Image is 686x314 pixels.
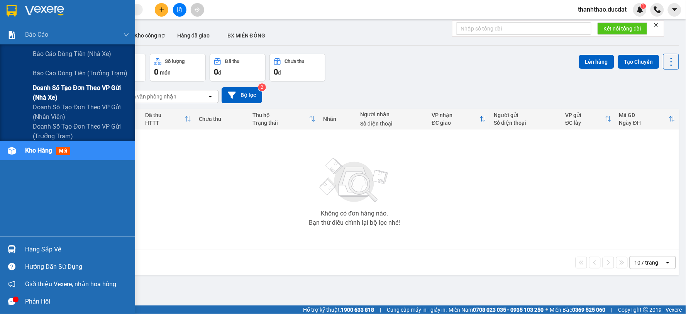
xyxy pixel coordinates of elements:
[7,5,17,17] img: logo-vxr
[618,55,659,69] button: Tạo Chuyến
[303,306,374,314] span: Hỗ trợ kỹ thuật:
[145,120,185,126] div: HTTT
[222,87,262,103] button: Bộ lọc
[214,67,218,76] span: 0
[432,120,480,126] div: ĐC giao
[671,6,678,13] span: caret-down
[210,54,266,81] button: Đã thu0đ
[159,7,164,12] span: plus
[8,263,15,270] span: question-circle
[177,7,182,12] span: file-add
[173,3,186,17] button: file-add
[341,307,374,313] strong: 1900 633 818
[641,3,646,9] sup: 1
[643,307,649,312] span: copyright
[123,93,176,100] div: Chọn văn phòng nhận
[573,307,606,313] strong: 0369 525 060
[546,308,548,311] span: ⚪️
[33,83,129,102] span: Doanh số tạo đơn theo VP gửi (nhà xe)
[387,306,447,314] span: Cung cấp máy in - giấy in:
[165,59,185,64] div: Số lượng
[668,3,681,17] button: caret-down
[449,306,544,314] span: Miền Nam
[207,93,213,100] svg: open
[654,22,659,28] span: close
[432,112,480,118] div: VP nhận
[191,3,204,17] button: aim
[25,261,129,273] div: Hướng dẫn sử dụng
[550,306,606,314] span: Miền Bắc
[316,153,393,207] img: svg+xml;base64,PHN2ZyBjbGFzcz0ibGlzdC1wbHVnX19zdmciIHhtbG5zPSJodHRwOi8vd3d3LnczLm9yZy8yMDAwL3N2Zy...
[611,306,613,314] span: |
[154,67,158,76] span: 0
[285,59,305,64] div: Chưa thu
[360,111,424,117] div: Người nhận
[494,112,557,118] div: Người gửi
[274,67,278,76] span: 0
[128,26,171,45] button: Kho công nợ
[225,59,239,64] div: Đã thu
[604,24,641,33] span: Kết nối tổng đài
[642,3,645,9] span: 1
[218,70,221,76] span: đ
[562,109,615,129] th: Toggle SortBy
[195,7,200,12] span: aim
[566,112,605,118] div: VP gửi
[456,22,591,35] input: Nhập số tổng đài
[635,259,659,266] div: 10 / trang
[155,3,168,17] button: plus
[141,109,195,129] th: Toggle SortBy
[25,147,52,154] span: Kho hàng
[428,109,490,129] th: Toggle SortBy
[253,120,309,126] div: Trạng thái
[123,32,129,38] span: down
[8,147,16,155] img: warehouse-icon
[227,32,265,39] span: BX MIỀN ĐÔNG
[33,122,129,141] span: Doanh số tạo đơn theo VP gửi (trưởng trạm)
[654,6,661,13] img: phone-icon
[8,280,15,288] span: notification
[598,22,647,35] button: Kết nối tổng đài
[269,54,325,81] button: Chưa thu0đ
[258,83,266,91] sup: 2
[619,112,669,118] div: Mã GD
[637,6,644,13] img: icon-new-feature
[323,116,352,122] div: Nhãn
[380,306,381,314] span: |
[33,68,127,78] span: Báo cáo dòng tiền (trưởng trạm)
[615,109,679,129] th: Toggle SortBy
[572,5,633,14] span: thanhthao.ducdat
[8,245,16,253] img: warehouse-icon
[8,298,15,305] span: message
[665,260,671,266] svg: open
[278,70,281,76] span: đ
[160,70,171,76] span: món
[321,210,388,217] div: Không có đơn hàng nào.
[25,30,48,39] span: Báo cáo
[33,102,129,122] span: Doanh số tạo đơn theo VP gửi (nhân viên)
[253,112,309,118] div: Thu hộ
[579,55,614,69] button: Lên hàng
[566,120,605,126] div: ĐC lấy
[473,307,544,313] strong: 0708 023 035 - 0935 103 250
[56,147,70,155] span: mới
[494,120,557,126] div: Số điện thoại
[145,112,185,118] div: Đã thu
[619,120,669,126] div: Ngày ĐH
[199,116,245,122] div: Chưa thu
[249,109,319,129] th: Toggle SortBy
[25,296,129,307] div: Phản hồi
[150,54,206,81] button: Số lượng0món
[33,49,111,59] span: Báo cáo dòng tiền (nhà xe)
[25,244,129,255] div: Hàng sắp về
[360,121,424,127] div: Số điện thoại
[171,26,216,45] button: Hàng đã giao
[25,279,116,289] span: Giới thiệu Vexere, nhận hoa hồng
[8,31,16,39] img: solution-icon
[309,220,400,226] div: Bạn thử điều chỉnh lại bộ lọc nhé!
